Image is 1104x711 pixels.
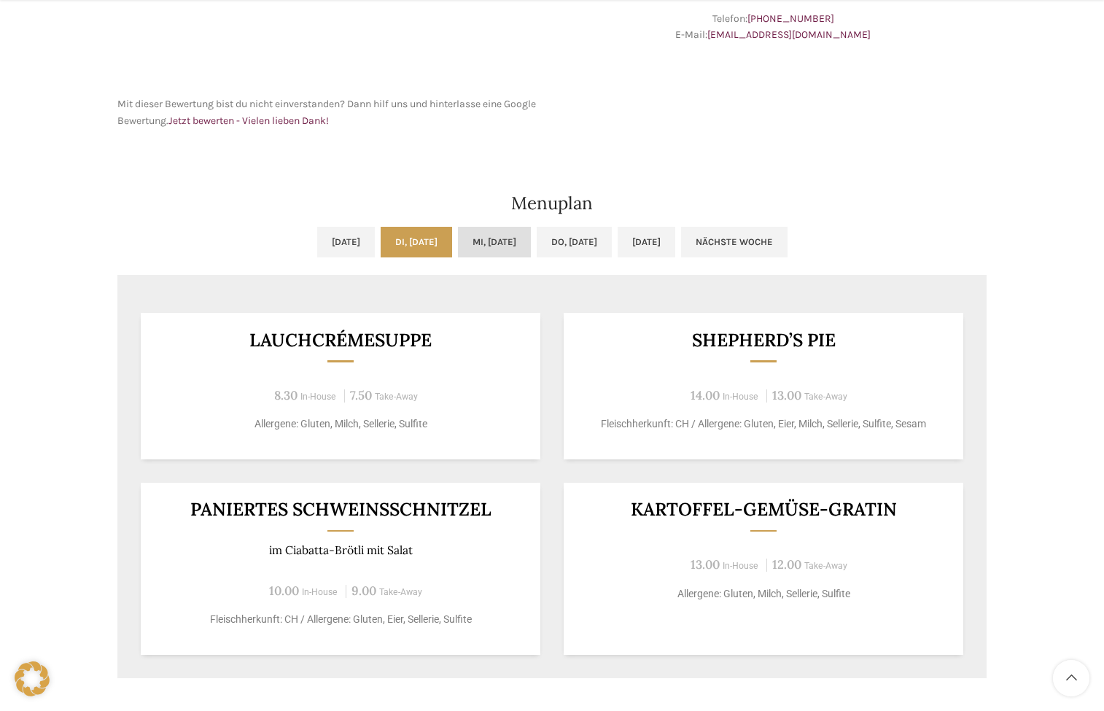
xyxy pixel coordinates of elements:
[117,96,545,129] p: Mit dieser Bewertung bist du nicht einverstanden? Dann hilf uns und hinterlasse eine Google Bewer...
[691,556,720,572] span: 13.00
[691,387,720,403] span: 14.00
[168,114,329,127] a: Jetzt bewerten - Vielen lieben Dank!
[804,561,847,571] span: Take-Away
[159,416,523,432] p: Allergene: Gluten, Milch, Sellerie, Sulfite
[681,227,788,257] a: Nächste Woche
[1053,660,1089,696] a: Scroll to top button
[300,392,336,402] span: In-House
[159,612,523,627] p: Fleischherkunft: CH / Allergene: Gluten, Eier, Sellerie, Sulfite
[350,387,372,403] span: 7.50
[117,195,987,212] h2: Menuplan
[159,500,523,518] h3: Paniertes Schweinsschnitzel
[159,331,523,349] h3: Lauchcrémesuppe
[772,387,801,403] span: 13.00
[269,583,299,599] span: 10.00
[772,556,801,572] span: 12.00
[582,586,946,602] p: Allergene: Gluten, Milch, Sellerie, Sulfite
[618,227,675,257] a: [DATE]
[302,587,338,597] span: In-House
[582,500,946,518] h3: Kartoffel-Gemüse-Gratin
[381,227,452,257] a: Di, [DATE]
[747,12,834,25] a: [PHONE_NUMBER]
[707,28,871,41] a: [EMAIL_ADDRESS][DOMAIN_NAME]
[317,227,375,257] a: [DATE]
[804,392,847,402] span: Take-Away
[582,416,946,432] p: Fleischherkunft: CH / Allergene: Gluten, Eier, Milch, Sellerie, Sulfite, Sesam
[159,543,523,557] p: im Ciabatta-Brötli mit Salat
[723,561,758,571] span: In-House
[559,11,987,44] p: Telefon: E-Mail:
[458,227,531,257] a: Mi, [DATE]
[379,587,422,597] span: Take-Away
[274,387,298,403] span: 8.30
[351,583,376,599] span: 9.00
[375,392,418,402] span: Take-Away
[723,392,758,402] span: In-House
[537,227,612,257] a: Do, [DATE]
[582,331,946,349] h3: Shepherd’s Pie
